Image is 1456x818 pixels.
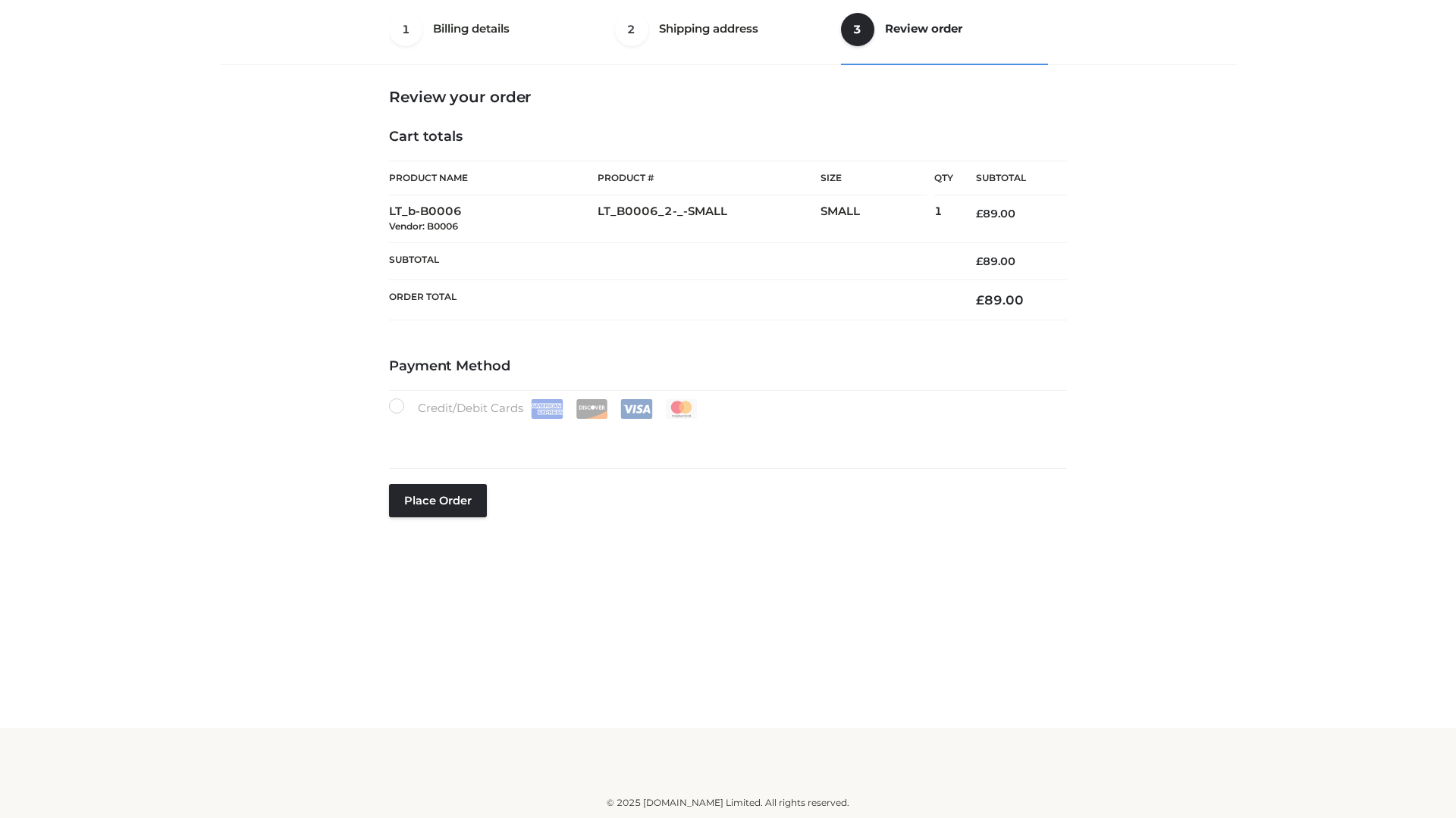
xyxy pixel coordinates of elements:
[976,292,984,308] span: £
[576,399,608,419] img: Discover
[976,207,983,220] span: £
[934,195,953,243] td: 1
[821,161,927,195] th: Size
[389,242,953,279] th: Subtotal
[389,280,953,320] th: Order Total
[821,195,934,243] td: SMALL
[389,220,458,232] small: Vendor: B0006
[389,161,598,195] th: Product Name
[598,195,821,243] td: LT_B0006_2-_-SMALL
[389,129,1067,145] h4: Cart totals
[953,161,1067,195] th: Subtotal
[225,795,1231,810] div: © 2025 [DOMAIN_NAME] Limited. All rights reserved.
[976,207,1015,220] bdi: 89.00
[665,399,698,419] img: Mastercard
[389,484,487,517] button: Place order
[976,254,1015,268] bdi: 89.00
[976,254,983,268] span: £
[598,161,821,195] th: Product #
[389,358,1067,375] h4: Payment Method
[389,398,699,419] label: Credit/Debit Cards
[620,399,653,419] img: Visa
[389,88,1067,106] h3: Review your order
[398,426,1058,442] iframe: Secure card payment input frame
[389,195,598,243] td: LT_b-B0006
[976,292,1024,308] bdi: 89.00
[531,399,563,419] img: Amex
[934,161,953,195] th: Qty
